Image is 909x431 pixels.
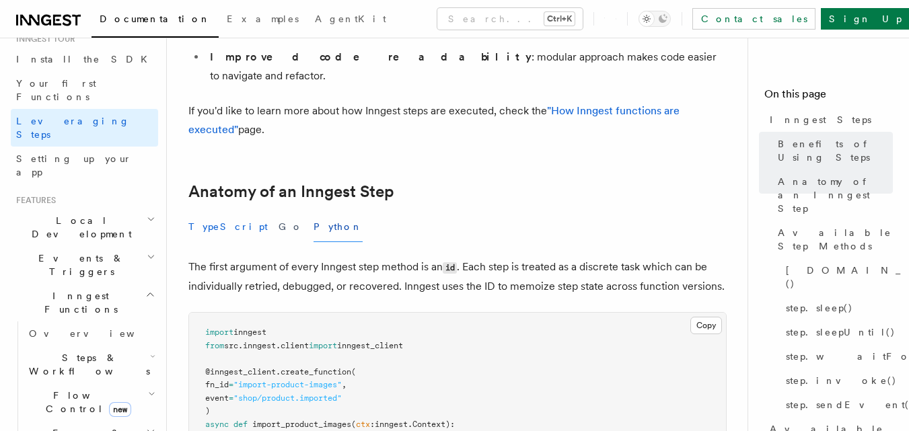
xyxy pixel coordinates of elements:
[219,4,307,36] a: Examples
[770,113,871,126] span: Inngest Steps
[205,367,276,377] span: @inngest_client
[690,317,722,334] button: Copy
[437,8,583,30] button: Search...Ctrl+K
[252,420,351,429] span: import_product_images
[233,393,342,403] span: "shop/product.imported"
[356,420,370,429] span: ctx
[307,4,394,36] a: AgentKit
[772,221,893,258] a: Available Step Methods
[16,153,132,178] span: Setting up your app
[780,368,893,393] a: step.invoke()
[100,13,211,24] span: Documentation
[408,420,412,429] span: .
[16,116,130,140] span: Leveraging Steps
[11,71,158,109] a: Your first Functions
[233,327,266,337] span: inngest
[692,8,815,30] a: Contact sales
[778,137,893,164] span: Benefits of Using Steps
[92,4,219,38] a: Documentation
[281,367,351,377] span: create_function
[233,420,248,429] span: def
[205,406,210,416] span: )
[11,195,56,206] span: Features
[351,420,356,429] span: (
[24,383,158,421] button: Flow Controlnew
[210,50,532,63] strong: Improved code readability
[764,108,893,132] a: Inngest Steps
[11,246,158,284] button: Events & Triggers
[206,48,727,85] li: : modular approach makes code easier to navigate and refactor.
[11,289,145,316] span: Inngest Functions
[29,328,168,339] span: Overview
[279,212,303,242] button: Go
[780,320,893,344] a: step.sleepUntil()
[780,344,893,368] a: step.waitForEvent()
[314,212,363,242] button: Python
[11,147,158,184] a: Setting up your app
[11,208,158,246] button: Local Development
[188,212,268,242] button: TypeScript
[315,13,386,24] span: AgentKit
[109,402,131,417] span: new
[238,341,243,350] span: .
[229,380,233,389] span: =
[342,380,347,389] span: ,
[276,367,281,377] span: .
[11,47,158,71] a: Install the SDK
[205,420,229,429] span: async
[443,262,457,274] code: id
[227,13,299,24] span: Examples
[778,226,893,253] span: Available Step Methods
[786,374,897,387] span: step.invoke()
[205,341,224,350] span: from
[778,175,893,215] span: Anatomy of an Inngest Step
[11,214,147,241] span: Local Development
[780,258,893,296] a: [DOMAIN_NAME]()
[205,393,229,403] span: event
[780,393,893,417] a: step.sendEvent()
[281,341,309,350] span: client
[309,341,337,350] span: import
[786,301,853,315] span: step.sleep()
[412,420,455,429] span: Context):
[544,12,575,26] kbd: Ctrl+K
[375,420,408,429] span: inngest
[205,327,233,337] span: import
[772,132,893,169] a: Benefits of Using Steps
[24,321,158,346] a: Overview
[764,86,893,108] h4: On this page
[233,380,342,389] span: "import-product-images"
[337,341,403,350] span: inngest_client
[11,109,158,147] a: Leveraging Steps
[11,251,147,278] span: Events & Triggers
[11,284,158,321] button: Inngest Functions
[11,34,75,44] span: Inngest tour
[772,169,893,221] a: Anatomy of an Inngest Step
[786,325,896,339] span: step.sleepUntil()
[639,11,671,27] button: Toggle dark mode
[188,258,727,296] p: The first argument of every Inngest step method is an . Each step is treated as a discrete task w...
[205,380,229,389] span: fn_id
[24,389,148,416] span: Flow Control
[224,341,238,350] span: src
[24,351,150,378] span: Steps & Workflows
[780,296,893,320] a: step.sleep()
[243,341,276,350] span: inngest
[188,102,727,139] p: If you'd like to learn more about how Inngest steps are executed, check the page.
[276,341,281,350] span: .
[16,54,155,65] span: Install the SDK
[229,393,233,403] span: =
[16,78,96,102] span: Your first Functions
[24,346,158,383] button: Steps & Workflows
[351,367,356,377] span: (
[188,182,394,201] a: Anatomy of an Inngest Step
[370,420,375,429] span: :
